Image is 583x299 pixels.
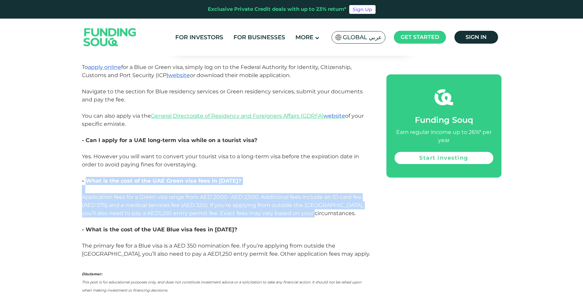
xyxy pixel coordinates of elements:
[82,280,361,293] em: This post is for educational purposes only, and does not constitute investment advice or a solici...
[466,34,487,40] span: Sign in
[82,178,241,184] span: - What is the cost of the UAE Green visa fees in [DATE]?
[415,115,473,125] span: Funding Souq
[395,128,493,144] div: Earn regular income up to 26%* per year
[82,243,370,257] span: The primary fee for a Blue visa is a AED 350 nomination fee. If you’re applying from outside the ...
[82,137,257,143] span: - Can I apply for a UAE long-term visa while on a tourist visa?
[82,226,237,233] span: - What is the cost of the UAE Blue visa fees in [DATE]?
[82,113,364,127] span: You can also apply via the of your specific emirate.
[208,5,346,13] div: Exclusive Private Credit deals with up to 23% return*
[232,32,287,43] a: For Businesses
[168,72,190,78] a: website
[82,153,359,168] span: Yes. However you will want to convert your tourist visa to a long-term visa before the expiration...
[151,113,345,119] a: General Directorate of Residency and Foreigners Affairs (GDRFA)website
[343,33,382,41] span: Global عربي
[395,152,493,164] a: Start investing
[174,32,225,43] a: For Investors
[82,272,102,276] em: Disclamer:
[401,34,439,40] span: Get started
[335,34,341,40] img: SA Flag
[434,88,453,107] img: fsicon
[88,64,121,70] a: apply online
[349,5,376,14] a: Sign Up
[77,20,143,54] img: Logo
[323,113,345,119] span: website
[454,31,498,44] a: Sign in
[82,64,363,103] span: To for a Blue or Green visa, simply log on to the Federal Authority for Identity, Citizenship, Cu...
[82,194,363,216] span: Application fees for a Green visa range from AED 2000- AED 2,500. Additional fees include an ID c...
[295,34,313,41] span: More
